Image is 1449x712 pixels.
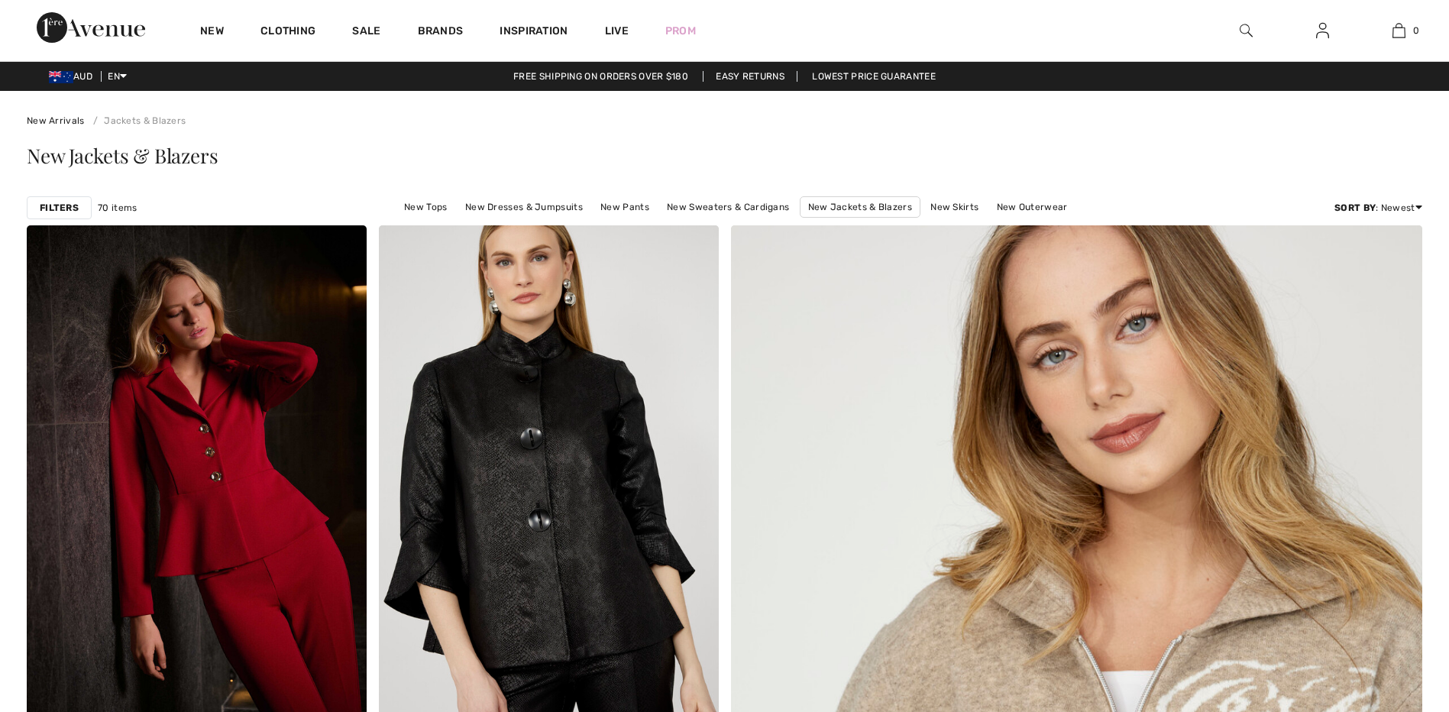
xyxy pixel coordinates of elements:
[458,197,590,217] a: New Dresses & Jumpsuits
[396,197,454,217] a: New Tops
[659,197,797,217] a: New Sweaters & Cardigans
[200,24,224,40] a: New
[352,24,380,40] a: Sale
[1361,21,1436,40] a: 0
[108,71,127,82] span: EN
[1392,21,1405,40] img: My Bag
[27,142,218,169] span: New Jackets & Blazers
[40,201,79,215] strong: Filters
[500,24,568,40] span: Inspiration
[989,197,1075,217] a: New Outerwear
[49,71,73,83] img: Australian Dollar
[1334,201,1422,215] div: : Newest
[1334,202,1376,213] strong: Sort By
[1316,21,1329,40] img: My Info
[418,24,464,40] a: Brands
[1351,597,1434,636] iframe: Opens a widget where you can find more information
[605,23,629,39] a: Live
[98,201,137,215] span: 70 items
[1304,21,1341,40] a: Sign In
[665,23,696,39] a: Prom
[923,197,986,217] a: New Skirts
[800,196,920,218] a: New Jackets & Blazers
[593,197,657,217] a: New Pants
[703,71,797,82] a: Easy Returns
[260,24,315,40] a: Clothing
[1413,24,1419,37] span: 0
[501,71,700,82] a: Free shipping on orders over $180
[37,12,145,43] img: 1ère Avenue
[1240,21,1253,40] img: search the website
[87,115,186,126] a: Jackets & Blazers
[27,115,85,126] a: New Arrivals
[800,71,948,82] a: Lowest Price Guarantee
[49,71,99,82] span: AUD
